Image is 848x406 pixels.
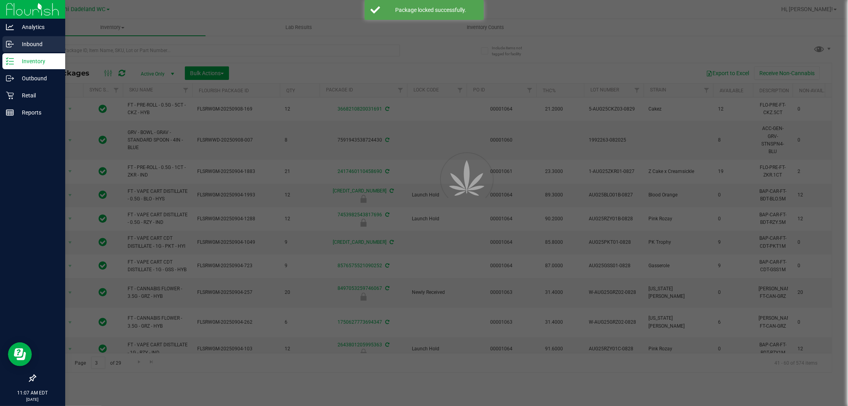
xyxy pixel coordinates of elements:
[6,74,14,82] inline-svg: Outbound
[384,6,478,14] div: Package locked successfully.
[6,91,14,99] inline-svg: Retail
[14,108,62,117] p: Reports
[14,56,62,66] p: Inventory
[14,74,62,83] p: Outbound
[14,22,62,32] p: Analytics
[6,23,14,31] inline-svg: Analytics
[4,389,62,396] p: 11:07 AM EDT
[4,396,62,402] p: [DATE]
[14,91,62,100] p: Retail
[6,57,14,65] inline-svg: Inventory
[8,342,32,366] iframe: Resource center
[6,109,14,117] inline-svg: Reports
[14,39,62,49] p: Inbound
[6,40,14,48] inline-svg: Inbound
